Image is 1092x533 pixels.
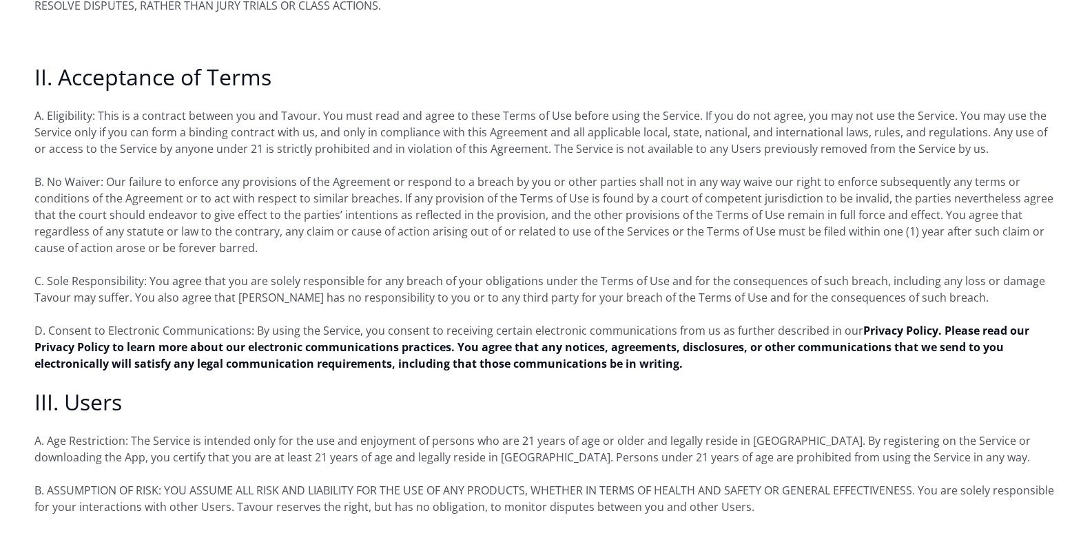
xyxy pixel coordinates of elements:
h2: II. Acceptance of Terms [34,63,1058,91]
p: B. No Waiver: Our failure to enforce any provisions of the Agreement or respond to a breach by yo... [34,174,1058,256]
p: C. Sole Responsibility: You agree that you are solely responsible for any breach of your obligati... [34,273,1058,306]
p: ‍ [34,30,1058,47]
h2: III. Users [34,388,1058,416]
p: D. Consent to Electronic Communications: By using the Service, you consent to receiving certain e... [34,322,1058,372]
p: A. Eligibility: This is a contract between you and Tavour. You must read and agree to these Terms... [34,107,1058,157]
p: A. Age Restriction: The Service is intended only for the use and enjoyment of persons who are 21 ... [34,432,1058,466]
p: B. ASSUMPTION OF RISK: YOU ASSUME ALL RISK AND LIABILITY FOR THE USE OF ANY PRODUCTS, WHETHER IN ... [34,482,1058,515]
a: Privacy Policy. Please read our Privacy Policy to learn more about our electronic communications ... [34,323,1029,371]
